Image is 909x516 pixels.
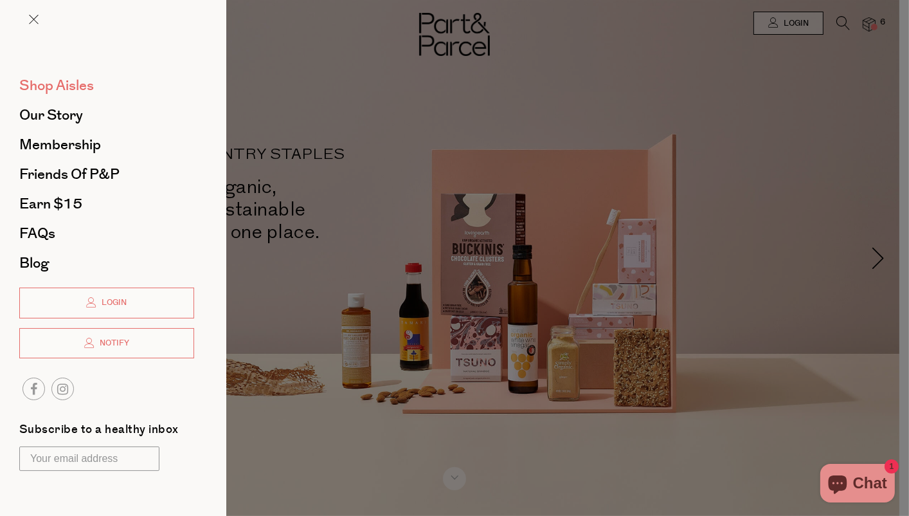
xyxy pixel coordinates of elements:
a: Login [19,288,194,318]
span: Blog [19,253,49,273]
span: Earn $15 [19,194,82,214]
input: Your email address [19,447,159,471]
a: Shop Aisles [19,78,194,93]
span: Membership [19,134,101,155]
a: FAQs [19,226,194,241]
label: Subscribe to a healthy inbox [19,424,179,440]
span: FAQs [19,223,55,244]
a: Blog [19,256,194,270]
a: Earn $15 [19,197,194,211]
span: Login [99,297,127,308]
span: Notify [96,338,129,349]
a: Our Story [19,108,194,122]
inbox-online-store-chat: Shopify online store chat [816,464,899,506]
a: Notify [19,328,194,359]
span: Shop Aisles [19,75,94,96]
span: Our Story [19,105,83,125]
a: Friends of P&P [19,167,194,181]
a: Membership [19,138,194,152]
span: Friends of P&P [19,164,120,185]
